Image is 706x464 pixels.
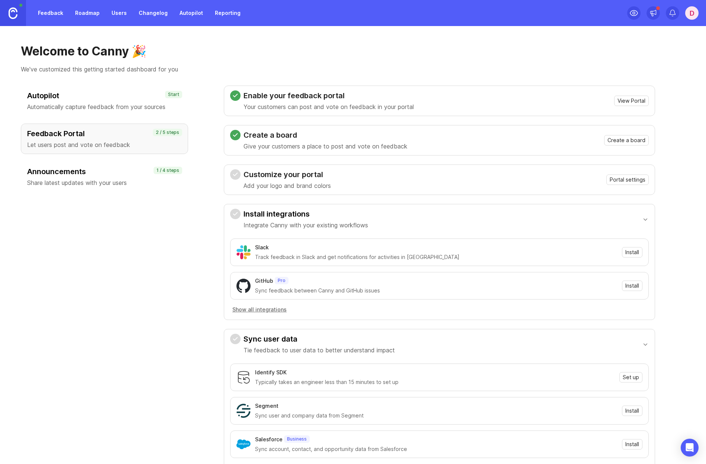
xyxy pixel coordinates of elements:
div: Segment [255,402,278,410]
p: Share latest updates with your users [27,178,182,187]
button: Install [622,439,642,449]
p: 2 / 5 steps [156,129,179,135]
div: Sync account, contact, and opportunity data from Salesforce [255,445,618,453]
p: Your customers can post and vote on feedback in your portal [244,102,414,111]
div: Identify SDK [255,368,287,377]
div: Sync feedback between Canny and GitHub issues [255,287,618,295]
span: Portal settings [610,176,645,183]
p: Start [168,92,179,97]
img: Identify SDK [236,370,251,384]
p: Integrate Canny with your existing workflows [244,221,368,230]
span: Create a board [607,137,645,144]
button: Install [622,281,642,291]
button: View Portal [614,96,649,106]
a: Feedback [33,6,68,20]
button: Portal settings [606,175,649,185]
p: Automatically capture feedback from your sources [27,102,182,111]
img: GitHub [236,279,251,293]
button: Set up [619,372,642,383]
div: Open Intercom Messenger [681,439,699,457]
h3: Enable your feedback portal [244,90,414,101]
p: Tie feedback to user data to better understand impact [244,346,395,355]
button: Install [622,247,642,257]
h3: Customize your portal [244,169,331,180]
a: Users [107,6,131,20]
h3: Install integrations [244,209,368,219]
p: Business [287,436,307,442]
button: d [685,6,699,20]
img: Canny Home [9,7,17,19]
button: AutopilotAutomatically capture feedback from your sourcesStart [21,86,188,116]
span: Install [625,441,639,448]
div: Track feedback in Slack and get notifications for activities in [GEOGRAPHIC_DATA] [255,253,618,261]
p: Let users post and vote on feedback [27,140,182,149]
p: Add your logo and brand colors [244,181,331,190]
div: Install integrationsIntegrate Canny with your existing workflows [230,234,649,320]
button: Create a board [604,135,649,145]
p: Pro [278,278,286,284]
a: Show all integrations [230,305,649,314]
div: Sync user and company data from Segment [255,412,618,420]
h3: Autopilot [27,90,182,101]
a: Roadmap [71,6,104,20]
button: Show all integrations [230,305,289,314]
h3: Create a board [244,130,407,140]
img: Slack [236,245,251,259]
h3: Announcements [27,166,182,177]
a: Reporting [210,6,245,20]
button: AnnouncementsShare latest updates with your users1 / 4 steps [21,161,188,192]
span: View Portal [618,97,645,105]
div: Salesforce [255,435,283,444]
img: Segment [236,404,251,418]
div: GitHub [255,277,273,285]
p: 1 / 4 steps [157,167,179,173]
a: Autopilot [175,6,207,20]
span: Install [625,407,639,415]
span: Set up [623,374,639,381]
div: Slack [255,243,269,252]
h1: Welcome to Canny 🎉 [21,44,685,59]
p: We've customized this getting started dashboard for you [21,65,685,74]
span: Install [625,249,639,256]
p: Give your customers a place to post and vote on feedback [244,142,407,151]
button: Install [622,406,642,416]
h3: Sync user data [244,334,395,344]
button: Feedback PortalLet users post and vote on feedback2 / 5 steps [21,124,188,154]
button: Install integrationsIntegrate Canny with your existing workflows [230,204,649,234]
h3: Feedback Portal [27,128,182,139]
a: Changelog [134,6,172,20]
span: Install [625,282,639,289]
img: Salesforce [236,437,251,451]
div: Typically takes an engineer less than 15 minutes to set up [255,378,615,386]
button: Sync user dataTie feedback to user data to better understand impact [230,329,649,359]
